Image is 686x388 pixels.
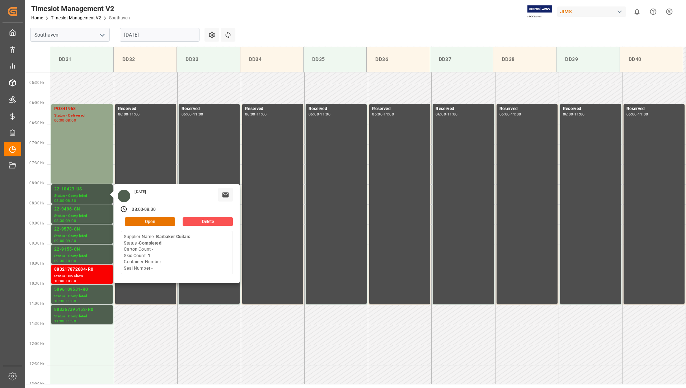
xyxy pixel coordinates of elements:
div: - [509,113,511,116]
div: 883367395152-R0 [54,306,110,313]
span: 12:00 Hr [29,342,44,346]
div: - [319,113,320,116]
div: Status - Completed [54,293,110,299]
div: Reserved [563,105,618,113]
div: 22-9496-CN [54,206,110,213]
div: - [637,113,638,116]
div: Status - Completed [54,313,110,320]
div: Status - Completed [54,253,110,259]
div: PO841968 [54,105,110,113]
div: 06:00 [626,113,637,116]
div: - [382,113,384,116]
div: 06:00 [372,113,382,116]
div: - [255,113,257,116]
div: 22-9578-CN [54,226,110,233]
div: 06:00 [309,113,319,116]
span: 09:00 Hr [29,221,44,225]
div: 08:30 [66,199,76,202]
div: 06:00 [563,113,573,116]
div: DD38 [499,53,550,66]
button: Help Center [645,4,661,20]
span: 13:00 Hr [29,382,44,386]
div: 06:00 [245,113,255,116]
div: 10:30 [66,279,76,283]
b: Completed [139,241,161,246]
div: 11:00 [384,113,394,116]
span: 12:30 Hr [29,362,44,366]
div: 11:00 [447,113,458,116]
div: JIMS [557,6,626,17]
div: - [65,119,66,122]
div: 11:00 [193,113,203,116]
div: DD34 [246,53,297,66]
div: DD37 [436,53,487,66]
div: 06:00 [54,119,65,122]
span: 09:30 Hr [29,241,44,245]
b: 1 [148,253,150,258]
div: DD40 [626,53,677,66]
div: 11:00 [638,113,648,116]
div: 11:00 [54,320,65,323]
a: Timeslot Management V2 [51,15,101,20]
div: 10:30 [54,299,65,303]
div: 09:00 [54,239,65,242]
span: 08:30 Hr [29,201,44,205]
span: 07:00 Hr [29,141,44,145]
div: Status - No show [54,273,110,279]
div: [DATE] [132,189,149,194]
div: Reserved [118,105,173,113]
div: DD32 [119,53,171,66]
div: 883217872684-R0 [54,266,110,273]
div: - [65,239,66,242]
div: 08:30 [144,207,156,213]
span: 07:30 Hr [29,161,44,165]
div: 08:00 [66,119,76,122]
div: 11:00 [574,113,585,116]
div: 09:30 [54,259,65,262]
div: 06:00 [118,113,128,116]
div: 06:00 [436,113,446,116]
div: Status - Completed [54,233,110,239]
div: Status - Delivered [54,113,110,119]
div: Reserved [626,105,682,113]
div: - [128,113,129,116]
div: - [573,113,574,116]
div: DD35 [309,53,361,66]
div: - [143,207,144,213]
div: - [65,199,66,202]
div: DD36 [372,53,424,66]
span: 10:30 Hr [29,281,44,285]
button: Delete [183,217,233,226]
span: 06:30 Hr [29,121,44,125]
div: 11:00 [511,113,521,116]
div: DD33 [183,53,234,66]
button: show 0 new notifications [629,4,645,20]
div: 09:00 [66,219,76,222]
button: open menu [97,29,107,41]
img: Exertis%20JAM%20-%20Email%20Logo.jpg_1722504956.jpg [527,5,552,18]
div: 08:00 [132,207,143,213]
div: - [65,320,66,323]
div: 22-10423-US [54,186,110,193]
div: 06:00 [499,113,510,116]
span: 06:00 Hr [29,101,44,105]
div: 11:00 [257,113,267,116]
div: Reserved [372,105,427,113]
div: Reserved [182,105,237,113]
div: 11:00 [130,113,140,116]
div: - [446,113,447,116]
div: - [65,279,66,283]
div: 09:30 [66,239,76,242]
span: 08:00 Hr [29,181,44,185]
div: - [65,299,66,303]
div: Timeslot Management V2 [31,3,130,14]
div: Status - Completed [54,213,110,219]
b: Barbaker Guitars [156,234,190,239]
div: Reserved [245,105,300,113]
span: 11:00 Hr [29,302,44,306]
a: Home [31,15,43,20]
button: Open [125,217,175,226]
input: DD-MM-YYYY [120,28,199,42]
div: 06:00 [182,113,192,116]
div: - [65,219,66,222]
